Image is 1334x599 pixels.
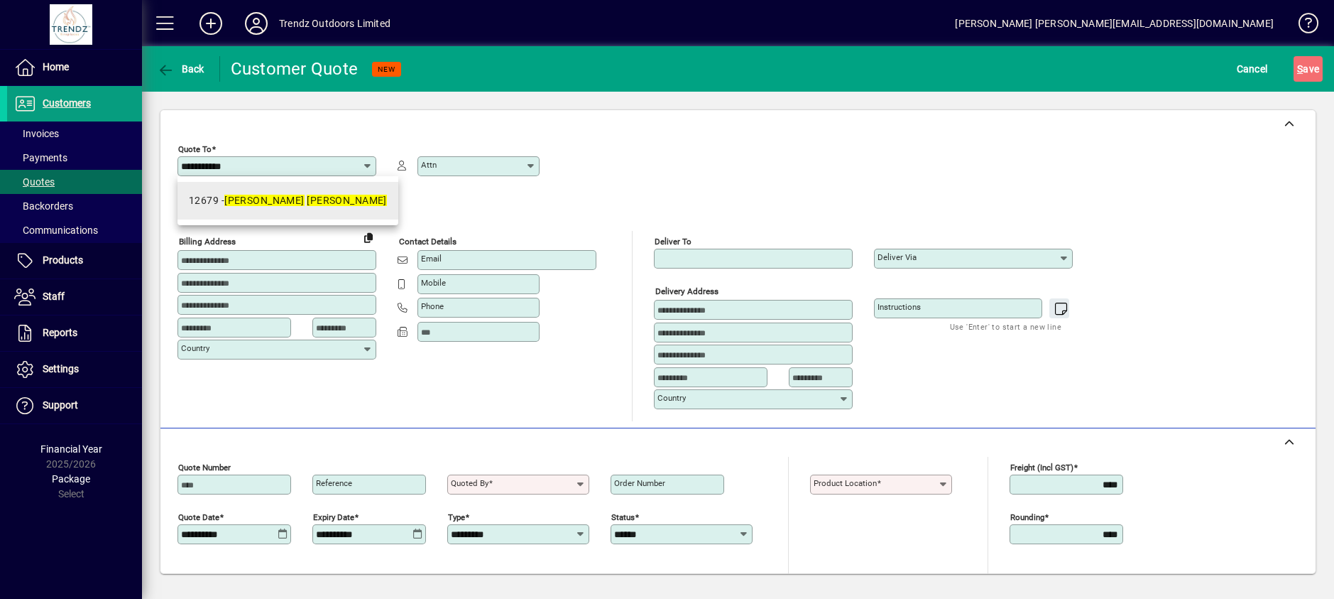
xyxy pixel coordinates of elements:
span: Staff [43,291,65,302]
span: Back [157,63,204,75]
mat-label: Product location [814,478,877,488]
button: Add [188,11,234,36]
a: Quotes [7,170,142,194]
em: [PERSON_NAME] [307,195,387,206]
div: Trendz Outdoors Limited [279,12,390,35]
span: Package [52,473,90,485]
span: Customers [43,97,91,109]
mat-label: Deliver via [878,252,917,262]
mat-label: Quote number [178,462,231,472]
span: S [1297,63,1303,75]
span: Backorders [14,200,73,212]
a: Home [7,50,142,85]
span: Payments [14,152,67,163]
mat-label: Expiry date [313,512,354,522]
span: NEW [378,65,395,74]
mat-label: Email [421,254,442,264]
div: Customer Quote [231,58,359,80]
app-page-header-button: Back [142,56,220,82]
mat-label: Deliver To [655,237,691,247]
button: Save [1294,56,1323,82]
span: Cancel [1237,58,1268,80]
mat-label: Quote date [178,512,219,522]
a: Knowledge Base [1288,3,1316,49]
a: Communications [7,218,142,242]
span: Invoices [14,128,59,139]
mat-option: 12679 - Angela Mann [177,182,398,220]
a: Staff [7,279,142,315]
mat-label: Country [657,393,686,403]
a: Support [7,388,142,423]
mat-label: Reference [316,478,352,488]
em: [PERSON_NAME] [224,195,305,206]
mat-label: Instructions [878,302,921,312]
button: Cancel [1233,56,1272,82]
mat-label: Country [181,343,209,353]
div: [PERSON_NAME] [PERSON_NAME][EMAIL_ADDRESS][DOMAIN_NAME] [955,12,1274,35]
span: Settings [43,363,79,374]
mat-hint: Use 'Enter' to start a new line [950,318,1061,335]
span: Reports [43,327,77,338]
span: Home [43,61,69,72]
span: Quotes [14,176,55,188]
a: Settings [7,352,142,387]
span: Support [43,399,78,411]
mat-label: Attn [421,160,437,170]
mat-label: Rounding [1010,512,1044,522]
span: Products [43,254,83,266]
a: Payments [7,146,142,170]
a: Backorders [7,194,142,218]
mat-label: Freight (incl GST) [1010,462,1073,472]
button: Copy to Delivery address [357,226,380,249]
mat-label: Type [448,512,465,522]
a: Products [7,243,142,279]
span: ave [1297,58,1319,80]
a: Reports [7,315,142,351]
button: Back [153,56,208,82]
span: Communications [14,225,98,236]
mat-label: Quote To [178,144,212,154]
mat-label: Status [611,512,635,522]
mat-label: Mobile [421,278,446,288]
div: 12679 - [189,193,387,208]
mat-label: Order number [614,478,665,488]
a: Invoices [7,122,142,146]
mat-label: Phone [421,301,444,311]
span: Financial Year [40,443,102,455]
mat-label: Quoted by [451,478,488,488]
button: Profile [234,11,279,36]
